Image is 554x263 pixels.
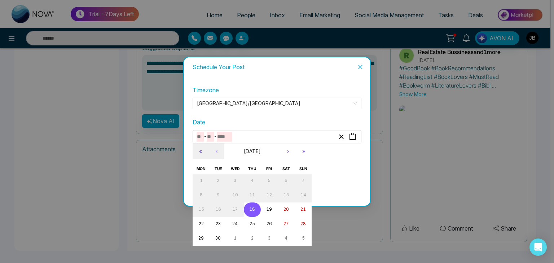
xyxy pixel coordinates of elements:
[300,207,306,212] abbr: September 21, 2025
[285,178,287,183] abbr: September 6, 2025
[216,221,221,226] abbr: September 23, 2025
[227,217,243,231] button: September 24, 2025
[193,231,210,246] button: September 29, 2025
[244,202,261,217] button: September 18, 2025
[210,202,227,217] button: September 16, 2025
[249,192,255,197] abbr: September 11, 2025
[261,202,278,217] button: September 19, 2025
[251,236,254,241] abbr: October 2, 2025
[193,217,210,231] button: September 22, 2025
[244,174,261,188] button: September 4, 2025
[295,174,312,188] button: September 7, 2025
[210,188,227,202] button: September 9, 2025
[200,192,203,197] abbr: September 8, 2025
[282,166,290,171] abbr: Saturday
[210,174,227,188] button: September 2, 2025
[278,188,295,202] button: September 13, 2025
[227,188,243,202] button: September 10, 2025
[204,132,207,141] span: -
[208,143,224,159] button: ‹
[193,143,208,159] button: «
[217,192,220,197] abbr: September 9, 2025
[193,202,210,217] button: September 15, 2025
[193,188,210,202] button: September 8, 2025
[200,178,203,183] abbr: September 1, 2025
[266,207,272,212] abbr: September 19, 2025
[268,236,271,241] abbr: October 3, 2025
[278,231,295,246] button: October 4, 2025
[278,202,295,217] button: September 20, 2025
[261,231,278,246] button: October 3, 2025
[210,217,227,231] button: September 23, 2025
[232,192,238,197] abbr: September 10, 2025
[227,174,243,188] button: September 3, 2025
[283,207,289,212] abbr: September 20, 2025
[267,192,272,197] abbr: September 12, 2025
[215,236,221,241] abbr: September 30, 2025
[248,166,256,171] abbr: Thursday
[261,174,278,188] button: September 5, 2025
[278,174,295,188] button: September 6, 2025
[296,143,312,159] button: »
[199,221,204,226] abbr: September 22, 2025
[300,192,306,197] abbr: September 14, 2025
[214,132,217,141] span: -
[244,231,261,246] button: October 2, 2025
[232,221,238,226] abbr: September 24, 2025
[302,178,304,183] abbr: September 7, 2025
[299,166,307,171] abbr: Sunday
[244,217,261,231] button: September 25, 2025
[250,221,255,226] abbr: September 25, 2025
[232,207,238,212] abbr: September 17, 2025
[285,236,287,241] abbr: October 4, 2025
[295,188,312,202] button: September 14, 2025
[357,64,363,70] span: close
[249,207,255,212] abbr: September 18, 2025
[210,231,227,246] button: September 30, 2025
[261,188,278,202] button: September 12, 2025
[193,63,361,71] div: Schedule Your Post
[224,143,280,159] button: [DATE]
[295,231,312,246] button: October 5, 2025
[198,207,204,212] abbr: September 15, 2025
[198,236,204,241] abbr: September 29, 2025
[244,148,261,154] span: [DATE]
[215,207,221,212] abbr: September 16, 2025
[234,178,236,183] abbr: September 3, 2025
[280,143,296,159] button: ›
[193,118,361,127] label: Date
[197,98,357,109] span: Asia/Kolkata
[295,217,312,231] button: September 28, 2025
[227,202,243,217] button: September 17, 2025
[193,86,361,95] label: Timezone
[231,166,239,171] abbr: Wednesday
[283,192,289,197] abbr: September 13, 2025
[267,221,272,226] abbr: September 26, 2025
[278,217,295,231] button: September 27, 2025
[193,174,210,188] button: September 1, 2025
[251,178,254,183] abbr: September 4, 2025
[215,166,222,171] abbr: Tuesday
[529,239,547,256] div: Open Intercom Messenger
[283,221,289,226] abbr: September 27, 2025
[300,221,306,226] abbr: September 28, 2025
[197,166,206,171] abbr: Monday
[268,178,271,183] abbr: September 5, 2025
[227,231,243,246] button: October 1, 2025
[234,236,237,241] abbr: October 1, 2025
[261,217,278,231] button: September 26, 2025
[295,202,312,217] button: September 21, 2025
[217,178,219,183] abbr: September 2, 2025
[244,188,261,202] button: September 11, 2025
[266,166,272,171] abbr: Friday
[351,57,370,77] button: Close
[302,236,305,241] abbr: October 5, 2025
